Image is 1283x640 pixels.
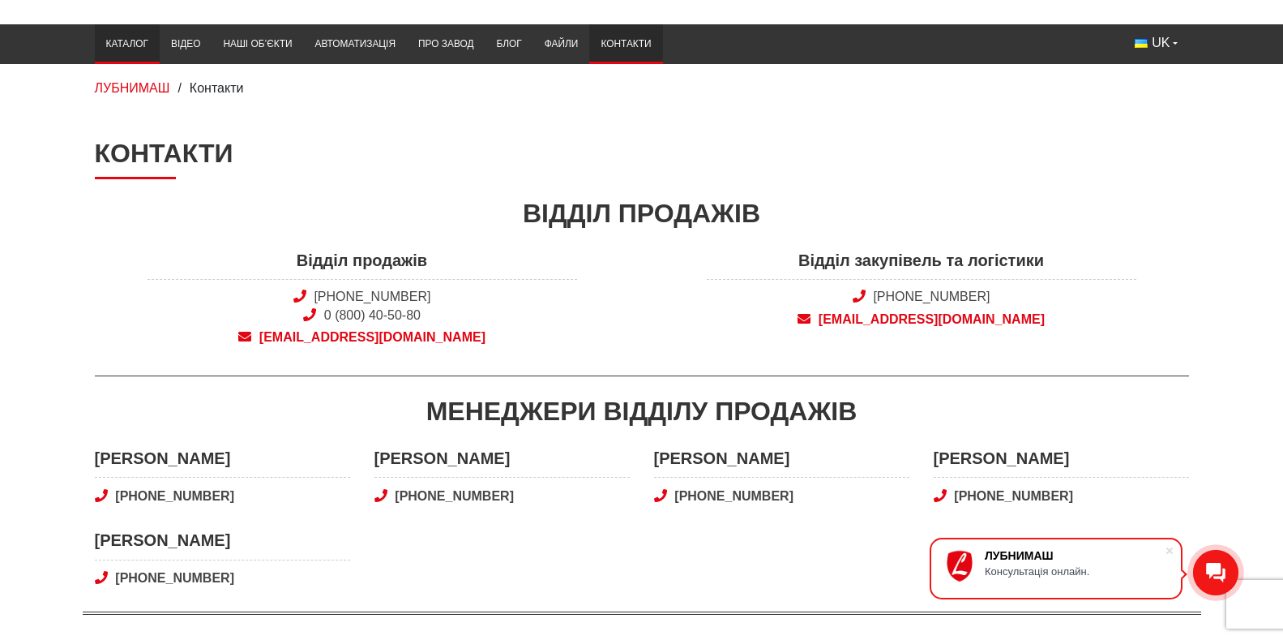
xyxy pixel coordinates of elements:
a: 0 (800) 40-50-80 [324,308,421,322]
a: Автоматизація [303,28,407,60]
a: [PHONE_NUMBER] [934,488,1189,505]
a: Наші об’єкти [212,28,303,60]
span: [PERSON_NAME] [95,529,350,561]
button: UK [1123,28,1188,58]
span: [PERSON_NAME] [934,447,1189,479]
img: Українська [1135,39,1148,48]
span: [PERSON_NAME] [654,447,909,479]
a: [EMAIL_ADDRESS][DOMAIN_NAME] [148,329,577,346]
a: Блог [485,28,532,60]
div: Менеджери відділу продажів [95,393,1189,430]
span: [PERSON_NAME] [95,447,350,479]
a: Файли [533,28,590,60]
span: Контакти [190,81,244,95]
a: [PHONE_NUMBER] [654,488,909,505]
a: ЛУБНИМАШ [95,81,170,95]
a: [PHONE_NUMBER] [314,290,430,303]
span: Відділ закупівель та логістики [707,249,1136,281]
h1: Контакти [95,138,1189,178]
a: Відео [160,28,212,60]
div: ЛУБНИМАШ [985,549,1165,562]
a: [EMAIL_ADDRESS][DOMAIN_NAME] [707,311,1136,329]
a: [PHONE_NUMBER] [873,290,990,303]
span: Відділ продажів [148,249,577,281]
a: [PHONE_NUMBER] [95,488,350,505]
a: [PHONE_NUMBER] [95,569,350,587]
a: Контакти [589,28,662,60]
a: [PHONE_NUMBER] [374,488,630,505]
a: Про завод [407,28,485,60]
span: / [177,81,181,95]
span: [PERSON_NAME] [374,447,630,479]
span: UK [1152,34,1170,52]
div: Відділ продажів [95,195,1189,232]
a: Каталог [95,28,160,60]
div: Консультація онлайн. [985,565,1165,578]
